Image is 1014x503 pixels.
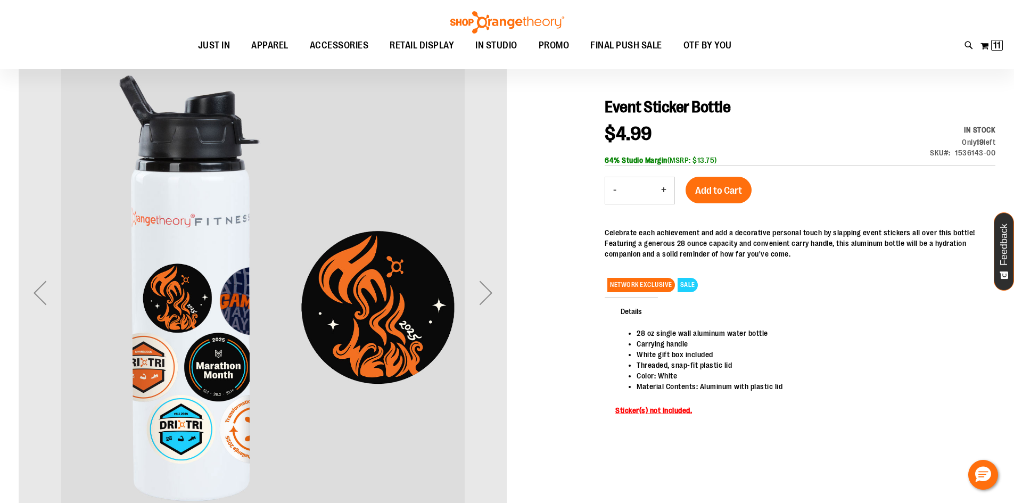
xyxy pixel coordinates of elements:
span: JUST IN [198,34,230,57]
span: Event Sticker Bottle [605,98,730,116]
a: JUST IN [187,34,241,58]
div: Celebrate each achievement and add a decorative personal touch by slapping event stickers all ove... [605,227,995,259]
a: ACCESSORIES [299,34,380,57]
li: Threaded, snap-fit plastic lid [637,360,985,370]
b: 64% Studio Margin [605,156,667,164]
button: Feedback - Show survey [994,212,1014,291]
span: Feedback [999,224,1009,266]
a: RETAIL DISPLAY [379,34,465,58]
span: SALE [678,278,698,292]
a: FINAL PUSH SALE [580,34,673,58]
div: (MSRP: $13.75) [605,155,995,166]
span: NETWORK EXCLUSIVE [607,278,675,292]
div: Only 19 left [930,137,995,147]
span: $4.99 [605,123,652,145]
li: 28 oz single wall aluminum water bottle [637,328,985,339]
button: Decrease product quantity [605,177,624,204]
span: RETAIL DISPLAY [390,34,454,57]
div: Availability [930,125,995,135]
span: Sticker(s) not Included. [615,406,692,415]
strong: 19 [976,138,984,146]
li: Carrying handle [637,339,985,349]
li: Material Contents: Aluminum with plastic lid [637,381,985,392]
button: Add to Cart [686,177,752,203]
button: Hello, have a question? Let’s chat. [968,460,998,490]
span: PROMO [539,34,570,57]
span: Add to Cart [695,185,742,196]
input: Product quantity [624,178,653,203]
span: ACCESSORIES [310,34,369,57]
a: PROMO [528,34,580,58]
a: IN STUDIO [465,34,528,58]
button: Increase product quantity [653,177,674,204]
span: IN STUDIO [475,34,517,57]
a: APPAREL [241,34,299,58]
img: Shop Orangetheory [449,11,566,34]
span: OTF BY YOU [683,34,732,57]
span: FINAL PUSH SALE [590,34,662,57]
a: OTF BY YOU [673,34,743,58]
strong: SKU [930,149,951,157]
span: 11 [993,40,1001,51]
span: Details [605,297,658,325]
li: Color: White [637,370,985,381]
li: White gift box included [637,349,985,360]
span: In stock [964,126,995,134]
span: APPAREL [251,34,288,57]
div: 1536143-00 [955,147,995,158]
